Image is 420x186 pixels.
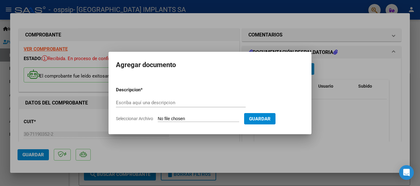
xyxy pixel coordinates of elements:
span: Seleccionar Archivo [116,116,153,121]
p: Descripcion [116,86,172,93]
h2: Agregar documento [116,59,304,71]
span: Guardar [249,116,271,122]
button: Guardar [244,113,275,124]
div: Open Intercom Messenger [399,165,414,180]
